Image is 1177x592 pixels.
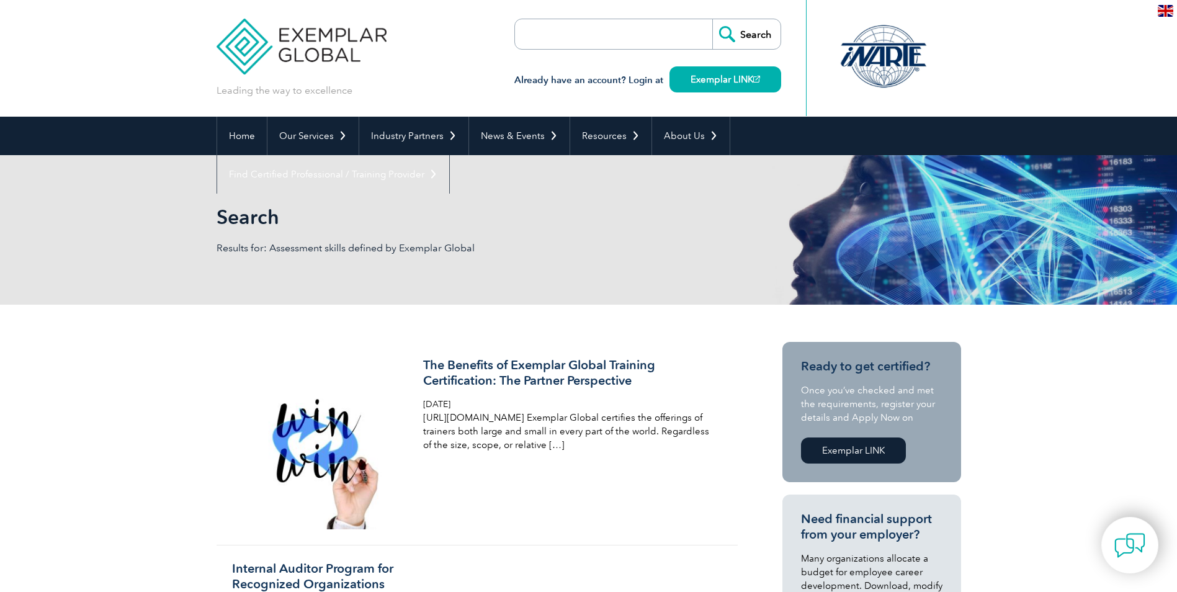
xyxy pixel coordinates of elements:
[801,383,942,424] p: Once you’ve checked and met the requirements, register your details and Apply Now on
[423,411,717,452] p: [URL][DOMAIN_NAME] Exemplar Global certifies the offerings of trainers both large and small in ev...
[217,84,352,97] p: Leading the way to excellence
[217,155,449,194] a: Find Certified Professional / Training Provider
[359,117,468,155] a: Industry Partners
[217,241,589,255] p: Results for: Assessment skills defined by Exemplar Global
[423,357,717,388] h3: The Benefits of Exemplar Global Training Certification: The Partner Perspective
[570,117,651,155] a: Resources
[801,511,942,542] h3: Need financial support from your employer?
[469,117,570,155] a: News & Events
[712,19,781,49] input: Search
[652,117,730,155] a: About Us
[217,342,738,545] a: The Benefits of Exemplar Global Training Certification: The Partner Perspective [DATE] [URL][DOMA...
[232,561,526,592] h3: Internal Auditor Program for Recognized Organizations
[669,66,781,92] a: Exemplar LINK
[801,359,942,374] h3: Ready to get certified?
[217,205,693,229] h1: Search
[232,357,404,529] img: winner-1575839_1280-300x300.jpg
[753,76,760,83] img: open_square.png
[217,117,267,155] a: Home
[1158,5,1173,17] img: en
[1114,530,1145,561] img: contact-chat.png
[267,117,359,155] a: Our Services
[514,73,781,88] h3: Already have an account? Login at
[801,437,906,464] a: Exemplar LINK
[423,399,450,410] span: [DATE]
